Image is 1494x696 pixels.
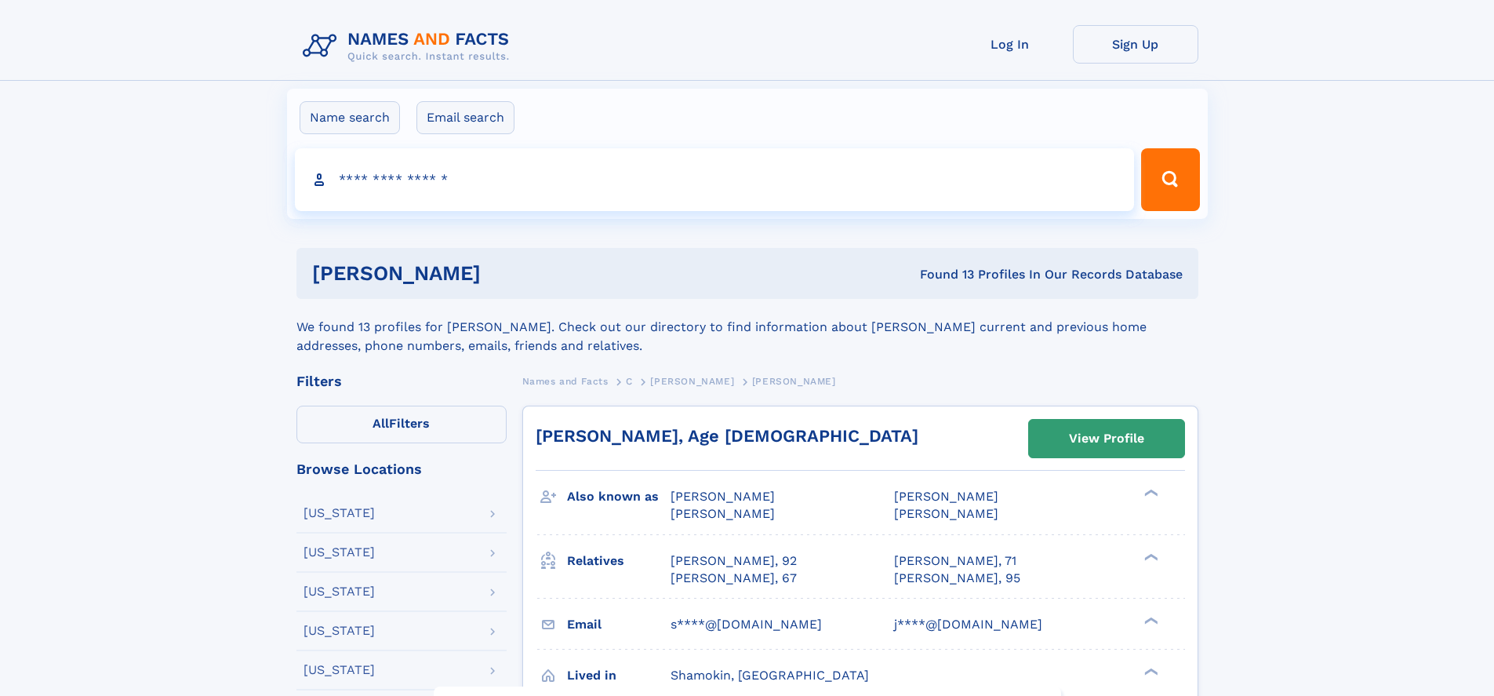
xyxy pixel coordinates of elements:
[1141,148,1199,211] button: Search Button
[296,299,1198,355] div: We found 13 profiles for [PERSON_NAME]. Check out our directory to find information about [PERSON...
[894,570,1020,587] a: [PERSON_NAME], 95
[296,406,507,443] label: Filters
[894,506,998,521] span: [PERSON_NAME]
[650,371,734,391] a: [PERSON_NAME]
[650,376,734,387] span: [PERSON_NAME]
[416,101,514,134] label: Email search
[626,376,633,387] span: C
[671,570,797,587] a: [PERSON_NAME], 67
[700,266,1183,283] div: Found 13 Profiles In Our Records Database
[671,668,869,683] span: Shamokin, [GEOGRAPHIC_DATA]
[567,611,671,638] h3: Email
[522,371,609,391] a: Names and Facts
[752,376,836,387] span: [PERSON_NAME]
[1140,615,1159,625] div: ❯
[1140,552,1159,562] div: ❯
[947,25,1073,64] a: Log In
[304,664,375,676] div: [US_STATE]
[312,264,700,283] h1: [PERSON_NAME]
[626,371,633,391] a: C
[1069,421,1144,457] div: View Profile
[296,374,507,388] div: Filters
[536,426,918,446] a: [PERSON_NAME], Age [DEMOGRAPHIC_DATA]
[304,546,375,559] div: [US_STATE]
[373,416,389,431] span: All
[300,101,400,134] label: Name search
[296,462,507,476] div: Browse Locations
[671,489,775,504] span: [PERSON_NAME]
[567,483,671,510] h3: Also known as
[304,585,375,598] div: [US_STATE]
[894,552,1016,570] a: [PERSON_NAME], 71
[567,662,671,689] h3: Lived in
[296,25,522,67] img: Logo Names and Facts
[304,507,375,519] div: [US_STATE]
[1140,488,1159,498] div: ❯
[1029,420,1184,457] a: View Profile
[567,548,671,574] h3: Relatives
[1073,25,1198,64] a: Sign Up
[894,489,998,504] span: [PERSON_NAME]
[1140,666,1159,676] div: ❯
[295,148,1135,211] input: search input
[671,506,775,521] span: [PERSON_NAME]
[671,552,797,570] a: [PERSON_NAME], 92
[304,625,375,637] div: [US_STATE]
